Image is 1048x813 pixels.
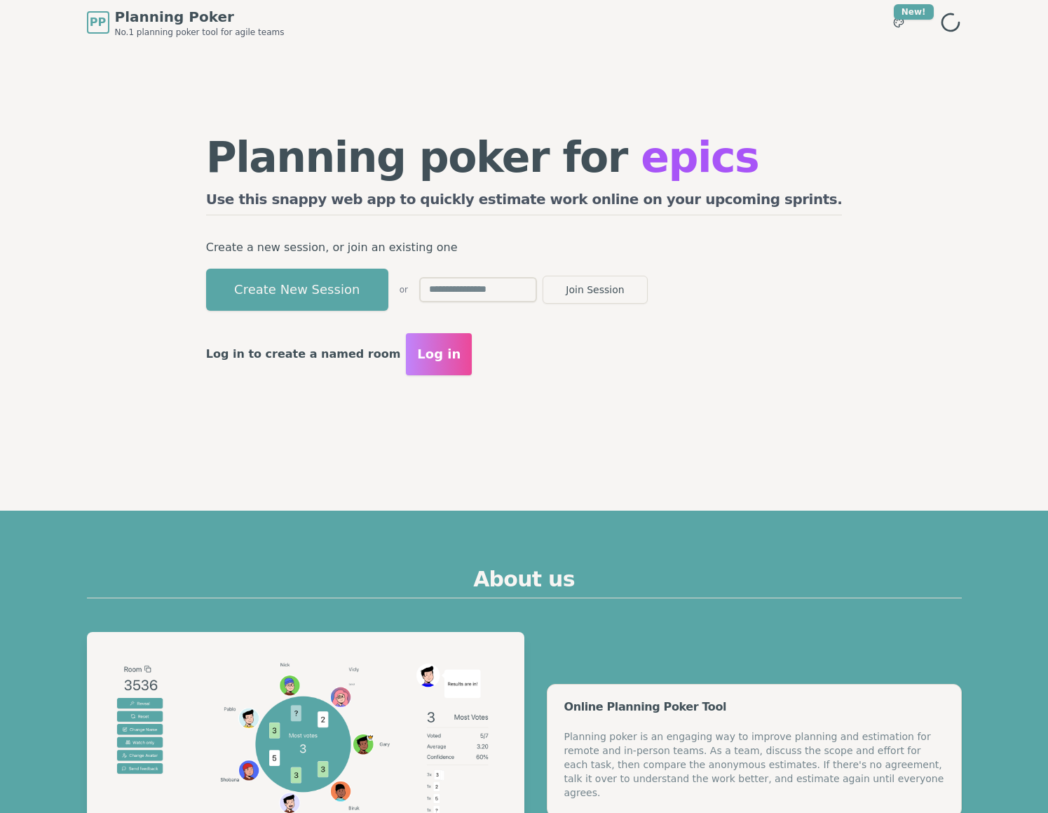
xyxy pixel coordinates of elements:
[206,136,843,178] h1: Planning poker for
[894,4,934,20] div: New!
[564,730,944,800] div: Planning poker is an engaging way to improve planning and estimation for remote and in-person tea...
[206,189,843,215] h2: Use this snappy web app to quickly estimate work online on your upcoming sprints.
[543,276,648,304] button: Join Session
[406,333,472,375] button: Log in
[115,7,285,27] span: Planning Poker
[90,14,106,31] span: PP
[206,344,401,364] p: Log in to create a named room
[87,7,285,38] a: PPPlanning PokerNo.1 planning poker tool for agile teams
[400,284,408,295] span: or
[886,10,911,35] button: New!
[641,133,758,182] span: epics
[564,701,944,713] div: Online Planning Poker Tool
[206,269,388,311] button: Create New Session
[115,27,285,38] span: No.1 planning poker tool for agile teams
[87,567,962,598] h2: About us
[206,238,843,257] p: Create a new session, or join an existing one
[417,344,461,364] span: Log in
